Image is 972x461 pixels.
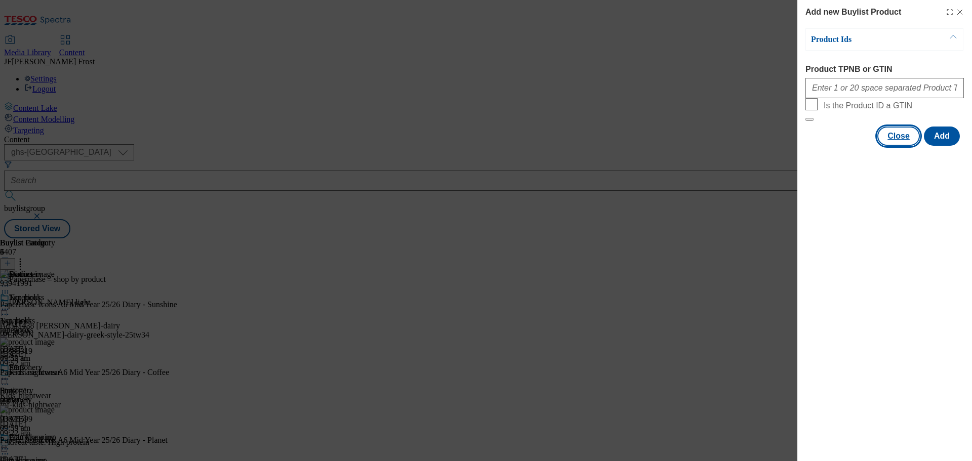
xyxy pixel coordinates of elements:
[805,78,964,98] input: Enter 1 or 20 space separated Product TPNB or GTIN
[924,127,960,146] button: Add
[824,101,912,110] span: Is the Product ID a GTIN
[805,65,964,74] label: Product TPNB or GTIN
[811,34,917,45] p: Product Ids
[805,6,901,18] h4: Add new Buylist Product
[877,127,920,146] button: Close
